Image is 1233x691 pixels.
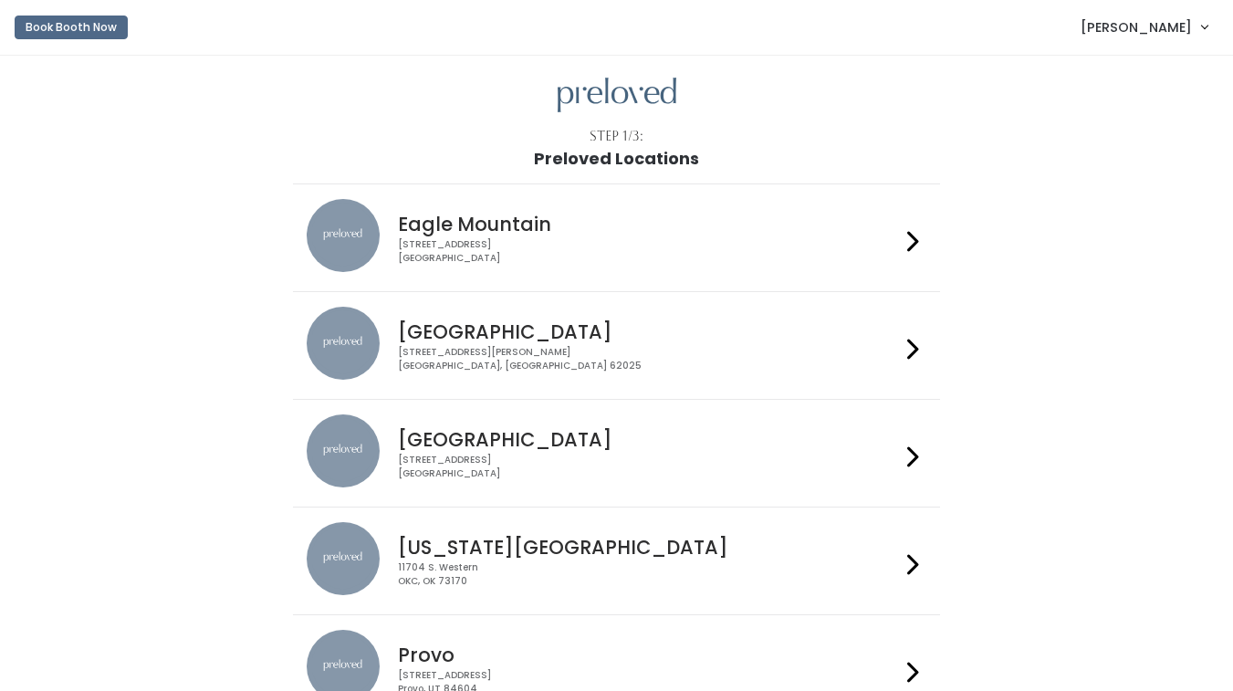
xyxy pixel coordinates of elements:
[1081,17,1192,37] span: [PERSON_NAME]
[1062,7,1226,47] a: [PERSON_NAME]
[534,150,699,168] h1: Preloved Locations
[307,414,380,487] img: preloved location
[307,307,380,380] img: preloved location
[307,199,380,272] img: preloved location
[307,522,380,595] img: preloved location
[398,238,900,265] div: [STREET_ADDRESS] [GEOGRAPHIC_DATA]
[307,199,926,277] a: preloved location Eagle Mountain [STREET_ADDRESS][GEOGRAPHIC_DATA]
[398,321,900,342] h4: [GEOGRAPHIC_DATA]
[398,561,900,588] div: 11704 S. Western OKC, OK 73170
[398,454,900,480] div: [STREET_ADDRESS] [GEOGRAPHIC_DATA]
[15,7,128,47] a: Book Booth Now
[398,644,900,665] h4: Provo
[398,346,900,372] div: [STREET_ADDRESS][PERSON_NAME] [GEOGRAPHIC_DATA], [GEOGRAPHIC_DATA] 62025
[590,127,643,146] div: Step 1/3:
[398,214,900,235] h4: Eagle Mountain
[307,307,926,384] a: preloved location [GEOGRAPHIC_DATA] [STREET_ADDRESS][PERSON_NAME][GEOGRAPHIC_DATA], [GEOGRAPHIC_D...
[307,414,926,492] a: preloved location [GEOGRAPHIC_DATA] [STREET_ADDRESS][GEOGRAPHIC_DATA]
[398,537,900,558] h4: [US_STATE][GEOGRAPHIC_DATA]
[307,522,926,600] a: preloved location [US_STATE][GEOGRAPHIC_DATA] 11704 S. WesternOKC, OK 73170
[398,429,900,450] h4: [GEOGRAPHIC_DATA]
[558,78,676,113] img: preloved logo
[15,16,128,39] button: Book Booth Now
